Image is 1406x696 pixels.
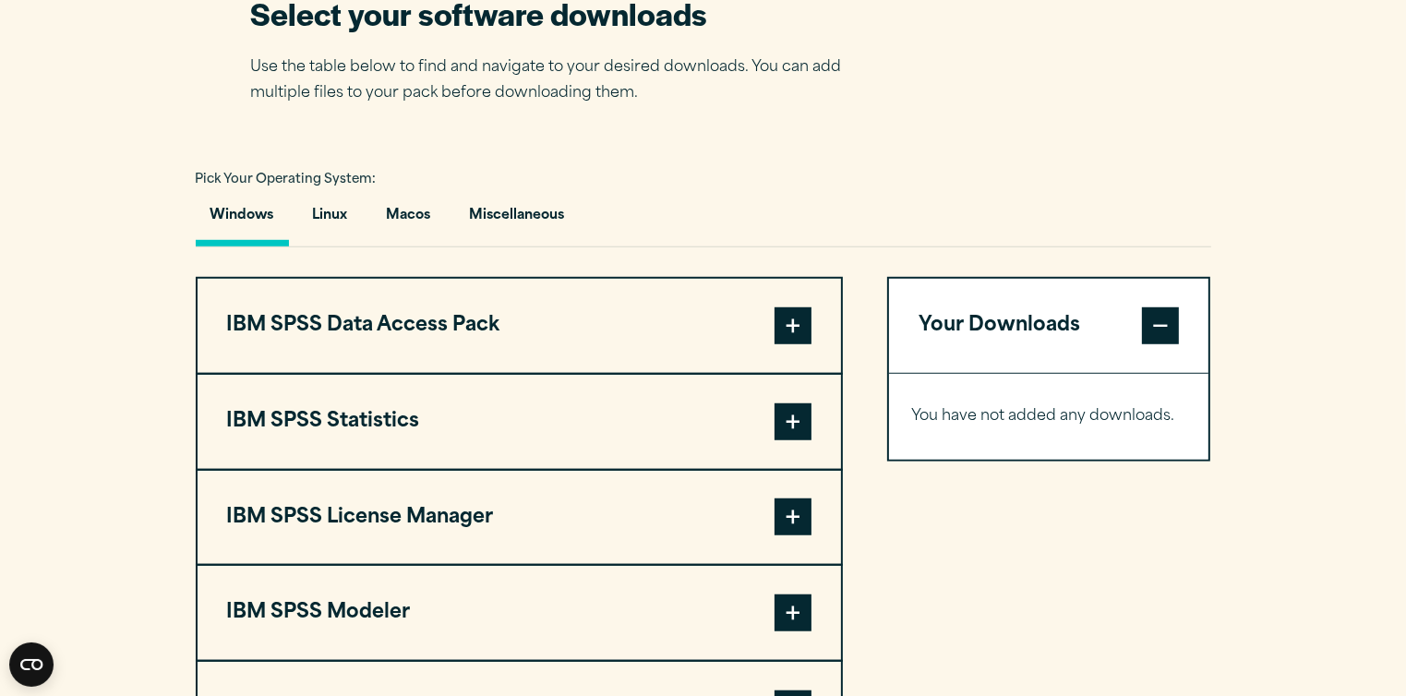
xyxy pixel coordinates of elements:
button: Linux [298,194,363,246]
button: IBM SPSS Statistics [198,375,841,469]
button: Miscellaneous [455,194,580,246]
span: Pick Your Operating System: [196,174,377,186]
button: IBM SPSS Modeler [198,566,841,660]
button: Your Downloads [889,279,1209,373]
button: Open CMP widget [9,642,54,687]
button: Macos [372,194,446,246]
p: You have not added any downloads. [912,403,1186,430]
button: Windows [196,194,289,246]
button: IBM SPSS Data Access Pack [198,279,841,373]
button: IBM SPSS License Manager [198,471,841,565]
p: Use the table below to find and navigate to your desired downloads. You can add multiple files to... [251,54,870,108]
div: Your Downloads [889,373,1209,460]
